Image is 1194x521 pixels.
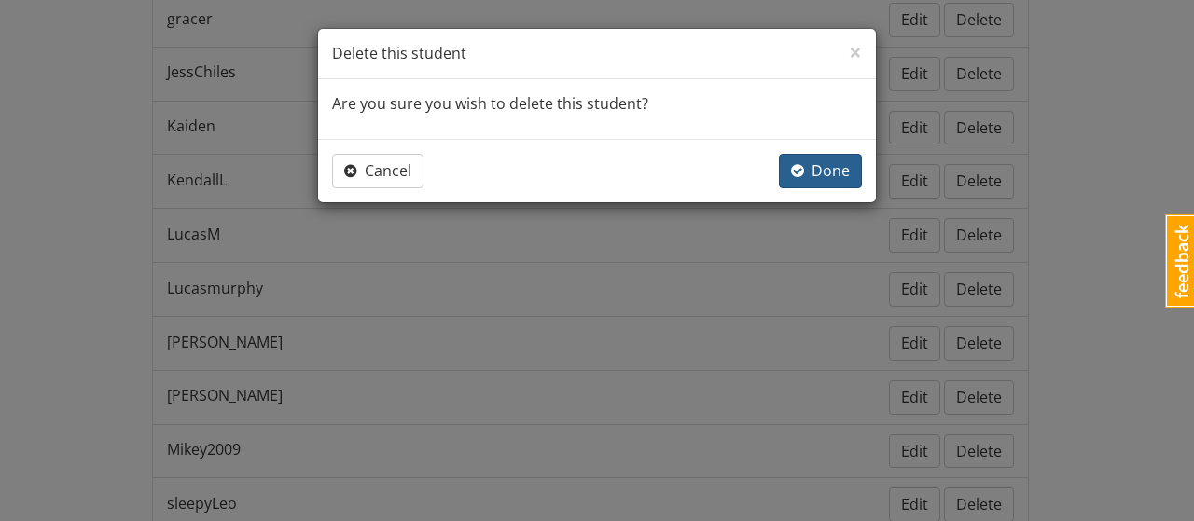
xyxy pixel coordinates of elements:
button: Cancel [332,154,423,188]
span: Done [791,160,850,181]
span: Cancel [344,160,411,181]
div: Delete this student [318,29,876,79]
p: Are you sure you wish to delete this student? [332,93,862,115]
span: × [849,36,862,67]
button: Done [779,154,862,188]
